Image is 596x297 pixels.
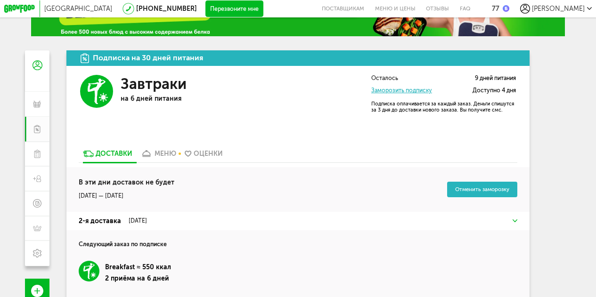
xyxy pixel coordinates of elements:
[96,150,132,158] div: Доставки
[79,216,121,226] div: 2-я доставка
[44,5,112,13] span: [GEOGRAPHIC_DATA]
[136,5,197,13] a: [PHONE_NUMBER]
[79,230,517,249] h4: Следующий заказ по подписке
[194,150,223,158] div: Оценки
[79,192,174,200] p: [DATE] — [DATE]
[475,75,516,81] span: 9 дней питания
[473,87,516,93] span: Доступно 4 дня
[155,150,176,158] div: меню
[137,149,181,162] a: меню
[93,54,203,62] div: Подписка на 30 дней питания
[371,87,432,94] a: Заморозить подписку
[79,149,137,162] a: Доставки
[129,217,147,224] div: [DATE]
[105,261,171,274] div: Breakfast ≈ 550 ккал
[180,149,227,162] a: Оценки
[105,274,171,283] div: 2 приёма на 6 дней
[79,179,174,186] h4: В эти дни доставок не будет
[532,5,585,13] span: [PERSON_NAME]
[447,182,517,197] button: Отменить заморозку
[503,5,509,12] img: bonus_b.cdccf46.png
[371,101,516,113] p: Подписка оплачивается за каждый заказ. Деньги спишутся за 3 дня до доставки нового заказа. Вы пол...
[371,75,398,81] span: Осталось
[81,53,89,63] img: icon.da23462.svg
[121,95,241,103] p: на 6 дней питания
[205,0,263,17] button: Перезвоните мне
[513,219,518,222] img: arrow-down-green.fb8ae4f.svg
[121,75,187,93] h3: Завтраки
[492,5,499,13] div: 77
